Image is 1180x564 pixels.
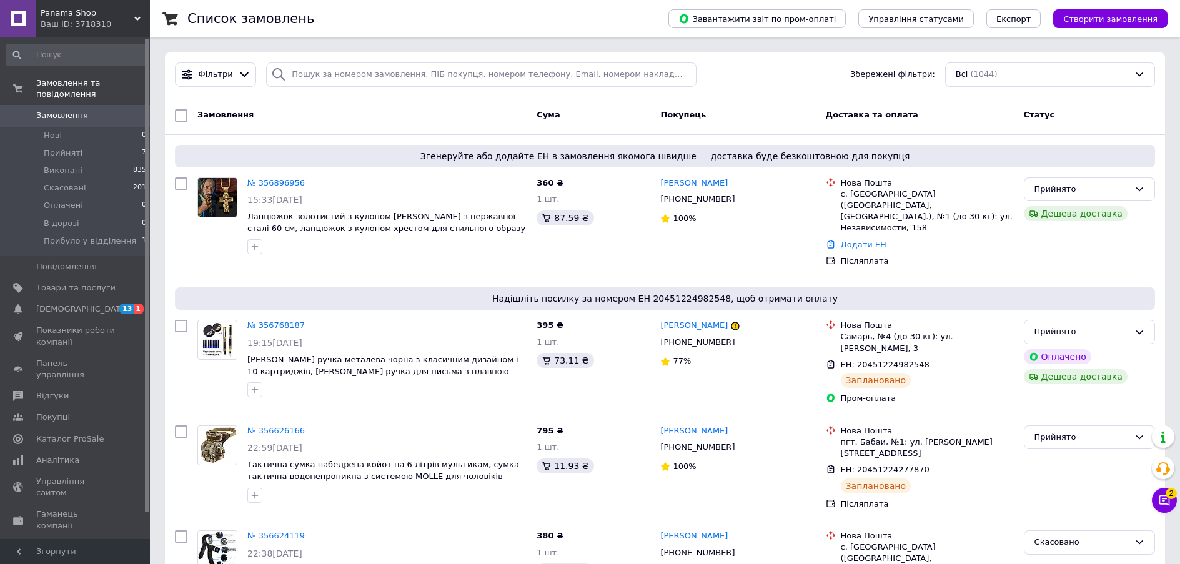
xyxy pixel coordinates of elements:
span: Виконані [44,165,82,176]
span: 1 [142,235,146,247]
div: Самарь, №4 (до 30 кг): ул. [PERSON_NAME], 3 [841,331,1014,354]
span: (1044) [970,69,997,79]
span: 201 [133,182,146,194]
div: Пром-оплата [841,393,1014,404]
span: Відгуки [36,390,69,402]
button: Чат з покупцем2 [1152,488,1177,513]
span: 395 ₴ [537,320,563,330]
span: 77% [673,356,691,365]
div: Прийнято [1034,183,1129,196]
a: [PERSON_NAME] [660,320,728,332]
span: Доставка та оплата [826,110,918,119]
div: Ваш ID: 3718310 [41,19,150,30]
span: 1 шт. [537,337,559,347]
a: Ланцюжок золотистий з кулоном [PERSON_NAME] з нержавної сталі 60 см, ланцюжок з кулоном хрестом д... [247,212,525,233]
a: Тактична сумка набедрена койот на 6 літрів мультикам, сумка тактична водонепроникна з системою MO... [247,460,519,481]
span: 1 шт. [537,194,559,204]
div: Заплановано [841,373,911,388]
span: 2 [1166,488,1177,499]
span: ЕН: 20451224982548 [841,360,930,369]
span: Управління статусами [868,14,964,24]
span: ЕН: 20451224277870 [841,465,930,474]
span: Прийняті [44,147,82,159]
span: 0 [142,218,146,229]
span: Всі [956,69,968,81]
span: Товари та послуги [36,282,116,294]
span: 100% [673,214,696,223]
span: Надішліть посилку за номером ЕН 20451224982548, щоб отримати оплату [180,292,1150,305]
input: Пошук за номером замовлення, ПІБ покупця, номером телефону, Email, номером накладної [266,62,696,87]
div: с. [GEOGRAPHIC_DATA] ([GEOGRAPHIC_DATA], [GEOGRAPHIC_DATA].), №1 (до 30 кг): ул. Независимости, 158 [841,189,1014,234]
div: 73.11 ₴ [537,353,593,368]
div: пгт. Бабаи, №1: ул. [PERSON_NAME][STREET_ADDRESS] [841,437,1014,459]
span: Згенеруйте або додайте ЕН в замовлення якомога швидше — доставка буде безкоштовною для покупця [180,150,1150,162]
span: Управління сайтом [36,476,116,498]
span: 22:59[DATE] [247,443,302,453]
div: Скасовано [1034,536,1129,549]
span: Показники роботи компанії [36,325,116,347]
div: Післяплата [841,498,1014,510]
span: Нові [44,130,62,141]
button: Завантажити звіт по пром-оплаті [668,9,846,28]
a: [PERSON_NAME] ручка металева чорна з класичним дизайном і 10 картриджів, [PERSON_NAME] ручка для ... [247,355,518,387]
a: Фото товару [197,425,237,465]
button: Створити замовлення [1053,9,1168,28]
span: [DEMOGRAPHIC_DATA] [36,304,129,315]
span: 0 [142,130,146,141]
a: № 356768187 [247,320,305,330]
img: Фото товару [198,427,237,462]
span: Збережені фільтри: [850,69,935,81]
div: Нова Пошта [841,530,1014,542]
span: Прибуло у відділення [44,235,136,247]
span: 100% [673,462,696,471]
span: Панель управління [36,358,116,380]
div: [PHONE_NUMBER] [658,334,737,350]
span: Покупці [36,412,70,423]
span: Статус [1024,110,1055,119]
span: Cума [537,110,560,119]
span: 13 [119,304,134,314]
button: Управління статусами [858,9,974,28]
img: Фото товару [202,320,233,359]
div: Дешева доставка [1024,369,1128,384]
div: [PHONE_NUMBER] [658,545,737,561]
span: 7 [142,147,146,159]
div: Прийнято [1034,431,1129,444]
span: 1 шт. [537,548,559,557]
div: [PHONE_NUMBER] [658,191,737,207]
span: Експорт [996,14,1031,24]
div: 11.93 ₴ [537,458,593,473]
span: 380 ₴ [537,531,563,540]
div: Нова Пошта [841,177,1014,189]
span: Скасовані [44,182,86,194]
span: Аналітика [36,455,79,466]
span: Завантажити звіт по пром-оплаті [678,13,836,24]
img: Фото товару [198,178,237,217]
div: Прийнято [1034,325,1129,339]
div: Післяплата [841,255,1014,267]
div: Нова Пошта [841,320,1014,331]
a: [PERSON_NAME] [660,425,728,437]
span: Створити замовлення [1063,14,1158,24]
div: Заплановано [841,478,911,493]
input: Пошук [6,44,147,66]
button: Експорт [986,9,1041,28]
span: Замовлення та повідомлення [36,77,150,100]
div: Нова Пошта [841,425,1014,437]
a: № 356624119 [247,531,305,540]
span: Panama Shop [41,7,134,19]
a: [PERSON_NAME] [660,530,728,542]
span: Покупець [660,110,706,119]
span: 1 шт. [537,442,559,452]
div: Дешева доставка [1024,206,1128,221]
span: Замовлення [197,110,254,119]
span: 15:33[DATE] [247,195,302,205]
span: Оплачені [44,200,83,211]
span: Повідомлення [36,261,97,272]
span: 19:15[DATE] [247,338,302,348]
div: 87.59 ₴ [537,210,593,225]
a: Фото товару [197,177,237,217]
